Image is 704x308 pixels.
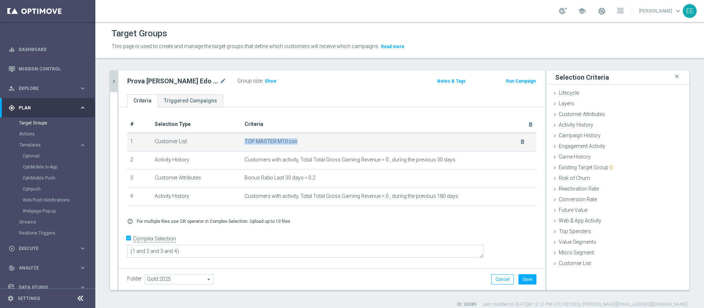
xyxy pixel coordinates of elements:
div: Optipush [23,184,95,195]
label: Folder [127,276,142,282]
td: 3 [127,170,152,188]
a: OptiMobile In-App [23,164,76,170]
a: [PERSON_NAME]keyboard_arrow_down [638,6,683,17]
th: Selection Type [152,116,242,133]
a: Criteria [127,94,158,107]
label: Group size [237,78,262,84]
h1: Target Groups [111,28,167,39]
i: delete_forever [528,122,533,127]
a: Optipush [23,186,76,192]
i: play_circle_outline [8,245,15,252]
label: : [262,78,263,84]
div: Templates [19,143,79,147]
div: Data Studio keyboard_arrow_right [8,285,87,290]
div: Analyze [8,265,79,271]
a: Triggered Campaigns [158,94,223,107]
a: Mission Control [19,59,86,79]
td: Activity History [152,151,242,170]
span: Customer Attributes [559,111,605,117]
i: keyboard_arrow_right [79,104,86,111]
button: Cancel [491,274,514,285]
span: Analyze [19,266,79,270]
span: Web & App Activity [559,218,601,224]
a: Actions [19,131,76,137]
span: Plan [19,106,79,110]
div: Execute [8,245,79,252]
span: Templates [19,143,72,147]
a: Target Groups [19,120,76,126]
a: OptiMobile Push [23,175,76,181]
i: person_search [8,85,15,92]
button: play_circle_outline Execute keyboard_arrow_right [8,246,87,251]
span: Lifecycle [559,90,579,96]
div: OptiMobile Push [23,173,95,184]
span: Criteria [245,121,263,127]
td: 4 [127,188,152,206]
span: Activity History [559,122,593,128]
div: track_changes Analyze keyboard_arrow_right [8,265,87,271]
a: Realtime Triggers [19,230,76,236]
button: Save [518,274,536,285]
span: Data Studio [19,285,79,290]
td: 1 [127,133,152,151]
i: keyboard_arrow_right [79,264,86,271]
span: Value Segments [559,239,596,245]
div: Explore [8,85,79,92]
span: Layers [559,101,574,106]
span: Customers with activity, Total Total Gross Gaming Revenue > 0 , during the previous 180 days [245,193,458,199]
div: EE [683,4,697,18]
div: Streams [19,217,95,228]
i: track_changes [8,265,15,271]
h2: Prova [PERSON_NAME] Edo [PERSON_NAME] 02.10 [127,77,218,86]
button: Templates keyboard_arrow_right [19,142,87,148]
button: gps_fixed Plan keyboard_arrow_right [8,105,87,111]
label: Complex Selection [133,235,176,242]
span: keyboard_arrow_down [674,7,682,15]
button: equalizer Dashboard [8,47,87,52]
td: 2 [127,151,152,170]
i: chevron_right [110,78,117,85]
span: Existing Target Group [559,164,614,170]
i: keyboard_arrow_right [79,85,86,92]
div: Plan [8,105,79,111]
a: Webpage Pop-up [23,208,76,214]
span: TOP MASTER M10.csv [245,138,510,145]
i: delete_forever [520,139,525,145]
div: Data Studio [8,284,79,291]
div: Web Push Notifications [23,195,95,206]
th: # [127,116,152,133]
a: Settings [18,296,40,301]
span: Reactivation Rate [559,186,599,192]
span: Customer List [559,260,591,266]
span: Micro Segment [559,250,594,256]
span: Game History [559,154,591,160]
a: Optimail [23,153,76,159]
h3: Selection Criteria [555,73,609,81]
span: Execute [19,246,79,251]
div: Dashboard [8,40,86,59]
span: Future Value [559,207,587,213]
a: Web Push Notifications [23,197,76,203]
div: Target Groups [19,117,95,128]
i: close [673,72,681,81]
label: Last modified on [DATE] at 12:12 PM UTC+02:00 by [PERSON_NAME][EMAIL_ADDRESS][DOMAIN_NAME] [483,301,687,308]
span: Explore [19,86,79,91]
div: Optimail [23,151,95,162]
i: equalizer [8,46,15,53]
span: Top Spenders [559,228,591,234]
i: keyboard_arrow_right [79,142,86,149]
button: chevron_right [110,70,117,92]
span: Engagement Activity [559,143,605,149]
i: gps_fixed [8,105,15,111]
a: Streams [19,219,76,225]
div: Mission Control [8,59,86,79]
i: settings [7,295,14,302]
button: person_search Explore keyboard_arrow_right [8,86,87,91]
span: Show [265,79,276,84]
div: Mission Control [8,66,87,72]
span: Customers with activity, Total Total Gross Gaming Revenue > 0 , during the previous 30 days [245,157,455,163]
